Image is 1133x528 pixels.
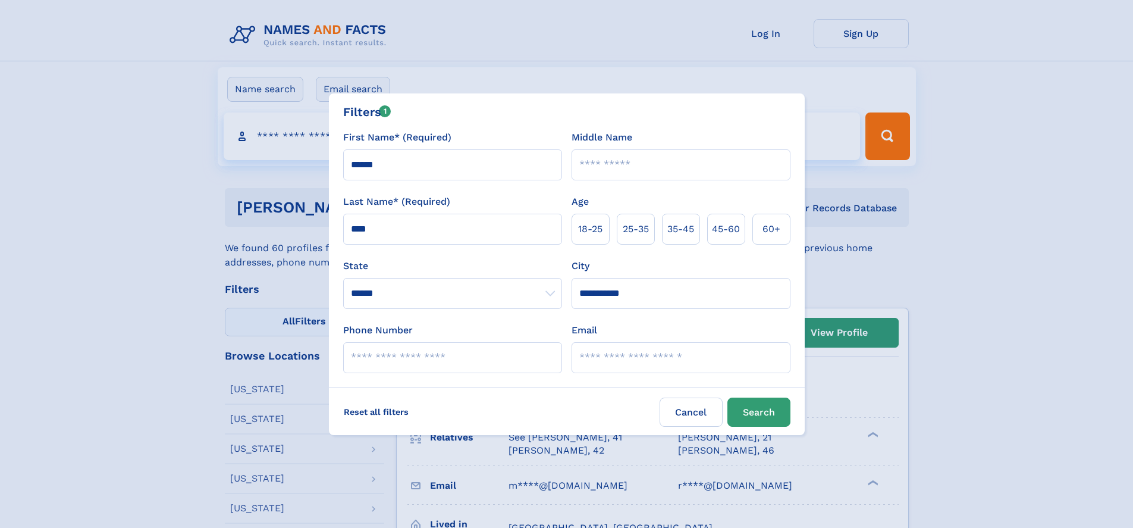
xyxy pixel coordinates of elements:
[343,103,391,121] div: Filters
[343,130,451,145] label: First Name* (Required)
[712,222,740,236] span: 45‑60
[727,398,790,427] button: Search
[762,222,780,236] span: 60+
[343,195,450,209] label: Last Name* (Required)
[623,222,649,236] span: 25‑35
[572,195,589,209] label: Age
[343,259,562,273] label: State
[578,222,602,236] span: 18‑25
[660,398,723,427] label: Cancel
[336,398,416,426] label: Reset all filters
[572,130,632,145] label: Middle Name
[572,323,597,338] label: Email
[572,259,589,273] label: City
[667,222,694,236] span: 35‑45
[343,323,413,338] label: Phone Number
